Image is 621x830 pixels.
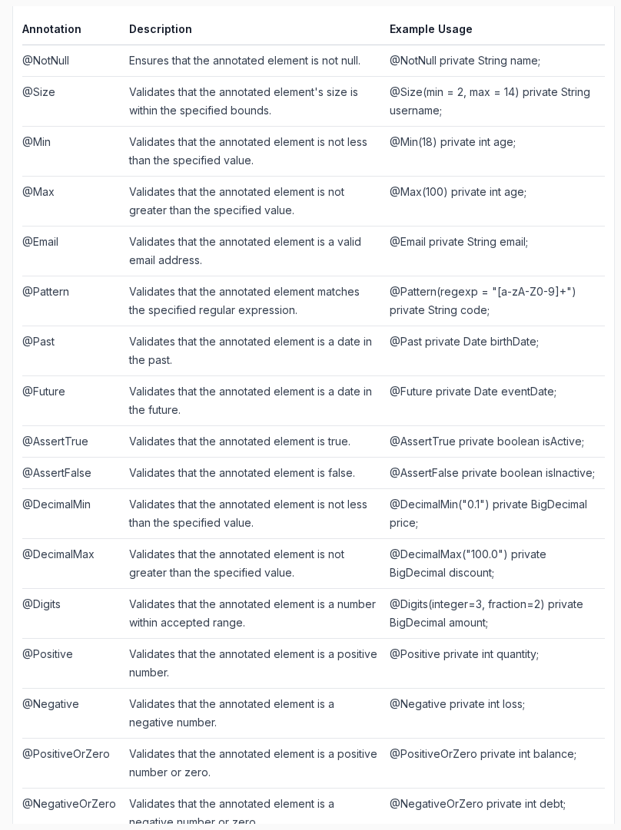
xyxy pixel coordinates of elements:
[123,588,384,638] td: Validates that the annotated element is a number within accepted range.
[384,226,605,276] td: @Email private String email;
[384,457,605,488] td: @AssertFalse private boolean isInactive;
[384,488,605,538] td: @DecimalMin("0.1") private BigDecimal price;
[384,375,605,425] td: @Future private Date eventDate;
[123,126,384,176] td: Validates that the annotated element is not less than the specified value.
[384,276,605,326] td: @Pattern(regexp = "[a-zA-Z0-9]+") private String code;
[22,375,123,425] td: @Future
[123,638,384,688] td: Validates that the annotated element is a positive number.
[123,276,384,326] td: Validates that the annotated element matches the specified regular expression.
[22,19,123,45] th: Annotation
[22,738,123,788] td: @PositiveOrZero
[22,126,123,176] td: @Min
[384,176,605,226] td: @Max(100) private int age;
[384,126,605,176] td: @Min(18) private int age;
[22,688,123,738] td: @Negative
[22,588,123,638] td: @Digits
[123,738,384,788] td: Validates that the annotated element is a positive number or zero.
[384,425,605,457] td: @AssertTrue private boolean isActive;
[123,19,384,45] th: Description
[123,538,384,588] td: Validates that the annotated element is not greater than the specified value.
[123,688,384,738] td: Validates that the annotated element is a negative number.
[22,76,123,126] td: @Size
[22,326,123,375] td: @Past
[123,176,384,226] td: Validates that the annotated element is not greater than the specified value.
[384,588,605,638] td: @Digits(integer=3, fraction=2) private BigDecimal amount;
[22,176,123,226] td: @Max
[22,425,123,457] td: @AssertTrue
[384,76,605,126] td: @Size(min = 2, max = 14) private String username;
[384,688,605,738] td: @Negative private int loss;
[384,326,605,375] td: @Past private Date birthDate;
[123,457,384,488] td: Validates that the annotated element is false.
[123,76,384,126] td: Validates that the annotated element's size is within the specified bounds.
[384,738,605,788] td: @PositiveOrZero private int balance;
[123,326,384,375] td: Validates that the annotated element is a date in the past.
[384,45,605,76] td: @NotNull private String name;
[123,375,384,425] td: Validates that the annotated element is a date in the future.
[22,457,123,488] td: @AssertFalse
[123,425,384,457] td: Validates that the annotated element is true.
[22,538,123,588] td: @DecimalMax
[22,488,123,538] td: @DecimalMin
[123,226,384,276] td: Validates that the annotated element is a valid email address.
[22,638,123,688] td: @Positive
[123,45,384,76] td: Ensures that the annotated element is not null.
[384,638,605,688] td: @Positive private int quantity;
[384,538,605,588] td: @DecimalMax("100.0") private BigDecimal discount;
[123,488,384,538] td: Validates that the annotated element is not less than the specified value.
[22,276,123,326] td: @Pattern
[384,19,605,45] th: Example Usage
[22,45,123,76] td: @NotNull
[22,226,123,276] td: @Email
